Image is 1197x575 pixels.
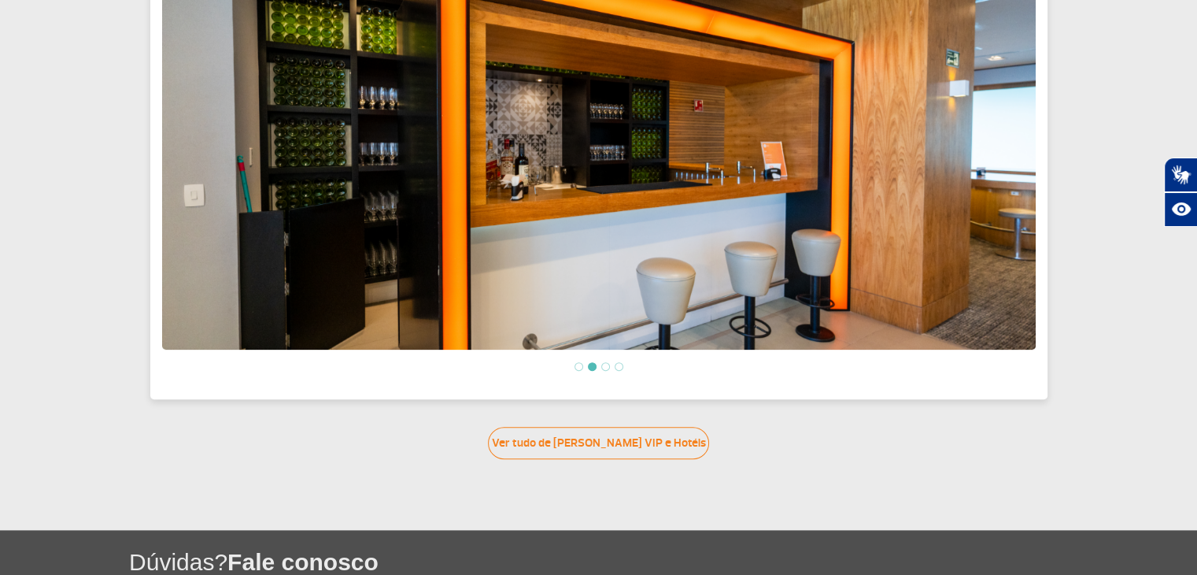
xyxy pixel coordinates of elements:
div: Plugin de acessibilidade da Hand Talk. [1164,158,1197,227]
span: Fale conosco [227,549,379,575]
a: Ver tudo de [PERSON_NAME] VIP e Hotéis [488,427,709,459]
button: Abrir recursos assistivos. [1164,192,1197,227]
button: Abrir tradutor de língua de sinais. [1164,158,1197,192]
